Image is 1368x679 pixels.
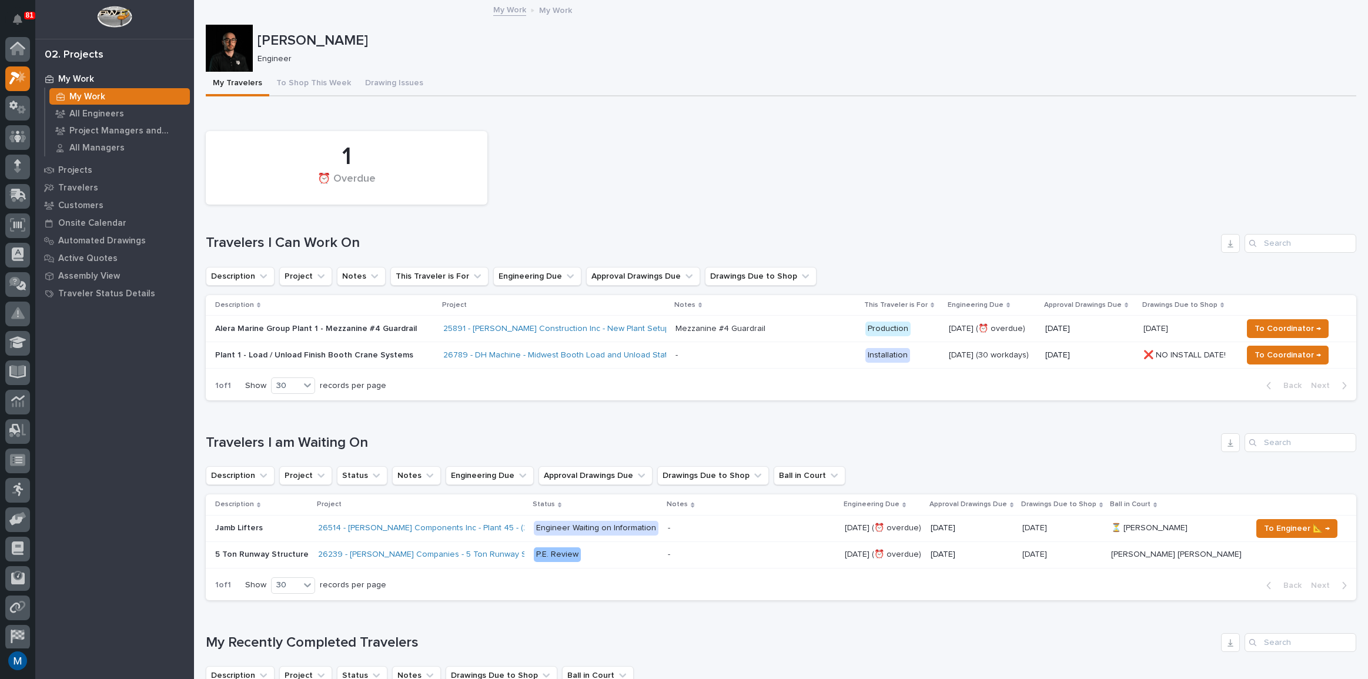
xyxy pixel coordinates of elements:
[949,350,1036,360] p: [DATE] (30 workdays)
[45,88,194,105] a: My Work
[1247,319,1329,338] button: To Coordinator →
[844,498,899,511] p: Engineering Due
[257,32,1352,49] p: [PERSON_NAME]
[45,122,194,139] a: Project Managers and Engineers
[865,348,910,363] div: Installation
[949,324,1036,334] p: [DATE] (⏰ overdue)
[35,232,194,249] a: Automated Drawings
[1045,324,1134,334] p: [DATE]
[358,72,430,96] button: Drawing Issues
[206,235,1216,252] h1: Travelers I Can Work On
[35,196,194,214] a: Customers
[1306,380,1356,391] button: Next
[865,322,911,336] div: Production
[69,126,185,136] p: Project Managers and Engineers
[1022,521,1049,533] p: [DATE]
[269,72,358,96] button: To Shop This Week
[948,299,1004,312] p: Engineering Due
[1143,322,1170,334] p: [DATE]
[58,183,98,193] p: Travelers
[318,550,556,560] a: 26239 - [PERSON_NAME] Companies - 5 Ton Runway Structure
[1276,580,1302,591] span: Back
[534,547,581,562] div: P.E. Review
[320,381,386,391] p: records per page
[1306,580,1356,591] button: Next
[318,523,682,533] a: 26514 - [PERSON_NAME] Components Inc - Plant 45 - (2) Hyperlite ¼ ton bridge cranes; 24’ x 60’
[929,498,1007,511] p: Approval Drawings Due
[1142,299,1218,312] p: Drawings Due to Shop
[206,342,1356,369] tr: Plant 1 - Load / Unload Finish Booth Crane Systems26789 - DH Machine - Midwest Booth Load and Unl...
[58,200,103,211] p: Customers
[442,299,467,312] p: Project
[226,142,467,172] div: 1
[206,634,1216,651] h1: My Recently Completed Travelers
[443,350,679,360] a: 26789 - DH Machine - Midwest Booth Load and Unload Station
[392,466,441,485] button: Notes
[1245,633,1356,652] div: Search
[206,466,275,485] button: Description
[493,267,581,286] button: Engineering Due
[69,109,124,119] p: All Engineers
[58,218,126,229] p: Onsite Calendar
[215,350,421,360] p: Plant 1 - Load / Unload Finish Booth Crane Systems
[35,161,194,179] a: Projects
[58,289,155,299] p: Traveler Status Details
[215,498,254,511] p: Description
[1311,380,1337,391] span: Next
[245,580,266,590] p: Show
[1022,547,1049,560] p: [DATE]
[1255,322,1321,336] span: To Coordinator →
[337,466,387,485] button: Status
[1257,580,1306,591] button: Back
[1276,380,1302,391] span: Back
[215,547,311,560] p: 5 Ton Runway Structure
[446,466,534,485] button: Engineering Due
[45,49,103,62] div: 02. Projects
[864,299,928,312] p: This Traveler is For
[215,521,265,533] p: Jamb Lifters
[257,54,1347,64] p: Engineer
[1045,350,1134,360] p: [DATE]
[667,498,688,511] p: Notes
[206,267,275,286] button: Description
[533,498,555,511] p: Status
[1245,234,1356,253] input: Search
[35,249,194,267] a: Active Quotes
[1256,519,1337,538] button: To Engineer 📐 →
[657,466,769,485] button: Drawings Due to Shop
[35,214,194,232] a: Onsite Calendar
[206,372,240,400] p: 1 of 1
[206,571,240,600] p: 1 of 1
[206,316,1356,342] tr: Alera Marine Group Plant 1 - Mezzanine #4 Guardrail25891 - [PERSON_NAME] Construction Inc - New P...
[443,324,747,334] a: 25891 - [PERSON_NAME] Construction Inc - New Plant Setup - Mezzanine Project
[206,72,269,96] button: My Travelers
[35,70,194,88] a: My Work
[317,498,342,511] p: Project
[272,380,300,392] div: 30
[35,179,194,196] a: Travelers
[674,299,695,312] p: Notes
[15,14,30,33] div: Notifications81
[58,236,146,246] p: Automated Drawings
[35,267,194,285] a: Assembly View
[215,324,421,334] p: Alera Marine Group Plant 1 - Mezzanine #4 Guardrail
[1143,348,1228,360] p: ❌ NO INSTALL DATE!
[206,541,1356,568] tr: 5 Ton Runway Structure5 Ton Runway Structure 26239 - [PERSON_NAME] Companies - 5 Ton Runway Struc...
[245,381,266,391] p: Show
[26,11,34,19] p: 81
[1044,299,1122,312] p: Approval Drawings Due
[206,515,1356,541] tr: Jamb LiftersJamb Lifters 26514 - [PERSON_NAME] Components Inc - Plant 45 - (2) Hyperlite ¼ ton br...
[45,105,194,122] a: All Engineers
[493,2,526,16] a: My Work
[1245,433,1356,452] input: Search
[58,165,92,176] p: Projects
[668,523,670,533] div: -
[1110,498,1150,511] p: Ball in Court
[845,547,924,560] p: [DATE] (⏰ overdue)
[35,285,194,302] a: Traveler Status Details
[97,6,132,28] img: Workspace Logo
[58,271,120,282] p: Assembly View
[705,267,817,286] button: Drawings Due to Shop
[534,521,658,536] div: Engineer Waiting on Information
